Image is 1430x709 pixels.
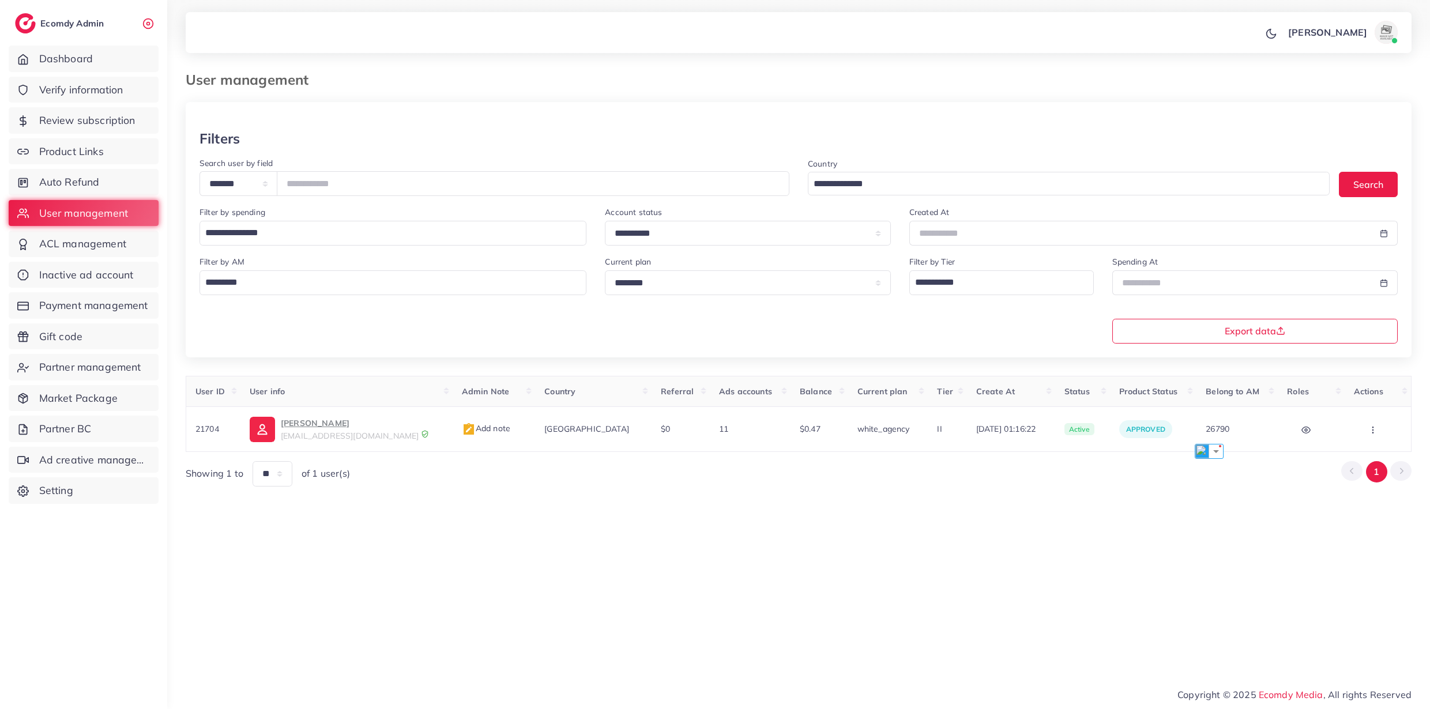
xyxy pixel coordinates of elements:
a: Product Links [9,138,159,165]
span: Country [544,386,575,397]
img: logo [15,13,36,33]
span: Product Links [39,144,104,159]
div: Search for option [200,270,586,295]
button: Search [1339,172,1398,197]
span: $0.47 [800,424,821,434]
a: Gift code [9,323,159,350]
span: Ad creative management [39,452,150,467]
input: Search for option [201,223,571,243]
div: Search for option [909,270,1094,295]
span: Add note [462,423,510,433]
span: 26790 [1206,424,1229,434]
a: Partner management [9,354,159,380]
span: Create At [976,386,1015,397]
input: Search for option [201,273,571,292]
h3: User management [186,71,318,88]
span: Ads accounts [719,386,772,397]
a: [PERSON_NAME]avatar [1282,21,1402,44]
a: Inactive ad account [9,262,159,288]
label: Filter by spending [200,206,265,218]
label: Spending At [1112,256,1158,267]
span: Verify information [39,82,123,97]
a: Setting [9,477,159,504]
a: Payment management [9,292,159,319]
h2: Ecomdy Admin [40,18,107,29]
span: User ID [195,386,225,397]
span: Current plan [857,386,908,397]
a: logoEcomdy Admin [15,13,107,33]
span: Auto Refund [39,175,100,190]
span: Inactive ad account [39,267,134,282]
span: 11 [719,424,728,434]
a: Partner BC [9,416,159,442]
a: Verify information [9,77,159,103]
label: Filter by AM [200,256,244,267]
span: [EMAIL_ADDRESS][DOMAIN_NAME] [281,431,419,441]
a: Market Package [9,385,159,412]
span: ACL management [39,236,126,251]
label: Country [808,158,837,169]
span: User info [250,386,285,397]
a: ACL management [9,231,159,257]
a: [PERSON_NAME][EMAIL_ADDRESS][DOMAIN_NAME] [250,416,443,442]
a: Ad creative management [9,447,159,473]
span: Review subscription [39,113,136,128]
span: of 1 user(s) [302,467,350,480]
span: approved [1126,425,1165,433]
a: User management [9,200,159,227]
span: Partner BC [39,421,92,436]
span: Roles [1287,386,1309,397]
span: Showing 1 to [186,467,243,480]
input: Search for option [911,273,1079,292]
label: Current plan [605,256,651,267]
a: Dashboard [9,46,159,72]
a: Ecomdy Media [1259,689,1323,700]
a: Review subscription [9,107,159,134]
h3: Filters [200,130,240,147]
span: Copyright © 2025 [1177,688,1412,702]
img: ic-user-info.36bf1079.svg [250,417,275,442]
span: Referral [661,386,694,397]
span: Payment management [39,298,148,313]
span: active [1064,423,1094,436]
span: Admin Note [462,386,510,397]
span: [GEOGRAPHIC_DATA] [544,424,629,434]
span: Actions [1354,386,1383,397]
span: $0 [661,424,670,434]
span: Gift code [39,329,82,344]
label: Created At [909,206,950,218]
input: Search for option [810,175,1315,193]
span: User management [39,206,128,221]
span: 21704 [195,424,219,434]
span: Status [1064,386,1090,397]
label: Account status [605,206,662,218]
span: , All rights Reserved [1323,688,1412,702]
span: Tier [937,386,953,397]
p: [PERSON_NAME] [281,416,419,430]
span: Balance [800,386,832,397]
ul: Pagination [1341,461,1412,482]
span: [DATE] 01:16:22 [976,423,1046,435]
img: admin_note.cdd0b510.svg [462,423,476,436]
span: Belong to AM [1206,386,1259,397]
span: white_agency [857,424,910,434]
span: Setting [39,483,73,498]
span: Product Status [1119,386,1177,397]
span: Export data [1225,326,1285,335]
label: Filter by Tier [909,256,955,267]
img: avatar [1375,21,1398,44]
img: 9CAL8B2pu8EFxCJHYAAAAldEVYdGRhdGU6Y3JlYXRlADIwMjItMTItMDlUMDQ6NTg6MzkrMDA6MDBXSlgLAAAAJXRFWHRkYXR... [421,430,429,438]
label: Search user by field [200,157,273,169]
div: Search for option [808,172,1330,195]
p: [PERSON_NAME] [1288,25,1367,39]
div: Search for option [200,221,586,246]
a: Auto Refund [9,169,159,195]
span: Dashboard [39,51,93,66]
span: II [937,424,942,434]
button: Go to page 1 [1366,461,1387,482]
button: Export data [1112,319,1398,344]
span: Market Package [39,391,118,406]
span: Partner management [39,360,141,375]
